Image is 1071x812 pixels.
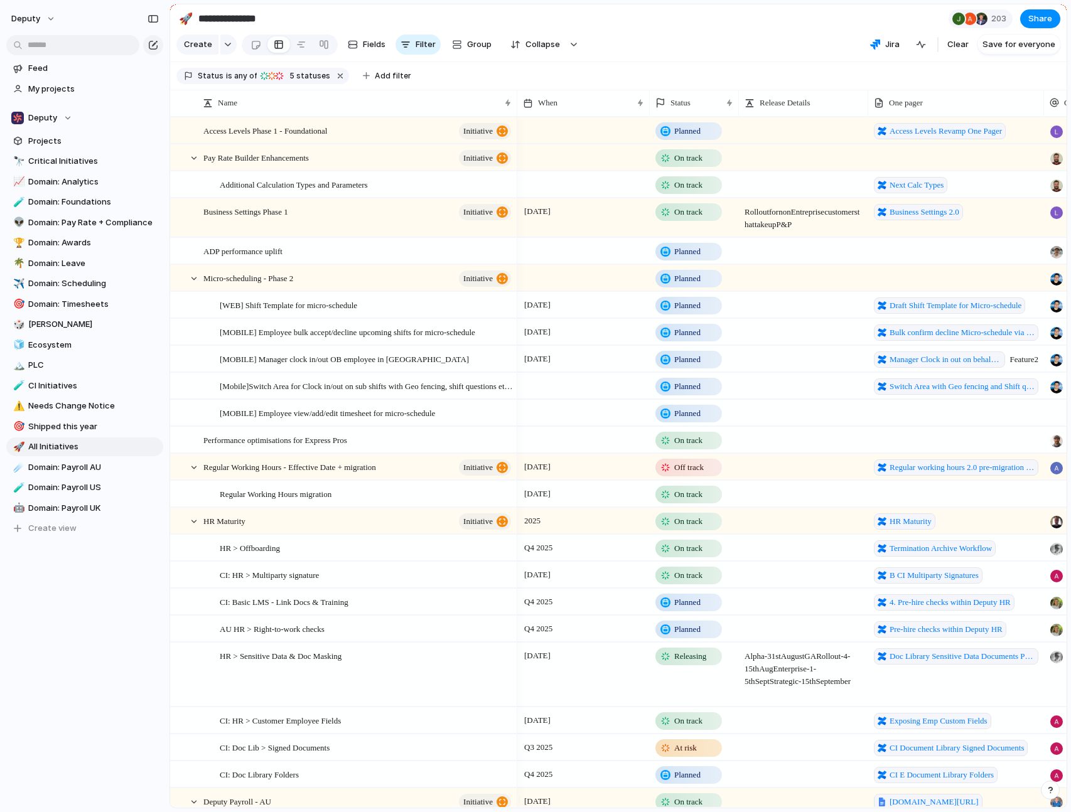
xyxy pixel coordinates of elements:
span: On track [674,179,702,191]
span: Micro-scheduling - Phase 2 [203,270,293,285]
div: ✈️ [13,277,22,291]
span: Domain: Timesheets [28,298,159,311]
a: Doc Library Sensitive Data Documents Permissions [874,648,1038,665]
span: ADP performance uplift [203,243,283,258]
button: 🧪 [11,380,24,392]
span: Termination Archive Workflow [890,542,992,555]
span: On track [674,206,702,218]
a: 🤖Domain: Payroll UK [6,499,163,518]
button: 🚀 [176,9,196,29]
span: Switch Area with Geo fencing and Shift questions for Micro-scheduling clock in out?force_transiti... [890,380,1035,393]
span: [DATE] [521,324,554,339]
span: [DATE] [521,204,554,219]
span: All Initiatives [28,441,159,453]
span: Group [467,38,492,51]
button: 🎯 [11,420,24,433]
button: 📈 [11,176,24,188]
span: Deputy Payroll - AU [203,794,271,808]
button: Group [446,35,498,55]
span: Performance optimisations for Express Pros [203,432,347,447]
div: 📈 [13,174,22,189]
button: Create [176,35,218,55]
a: Switch Area with Geo fencing and Shift questions for Micro-scheduling clock in out?force_transiti... [874,378,1038,395]
div: 🧪 [13,481,22,495]
span: Collapse [525,38,560,51]
span: Create view [28,522,77,535]
button: deputy [6,9,62,29]
span: initiative [463,270,493,287]
a: 🧪Domain: Payroll US [6,478,163,497]
span: initiative [463,149,493,167]
span: deputy [11,13,40,25]
span: Status [670,97,691,109]
a: HR Maturity [874,513,935,530]
button: 🎲 [11,318,24,331]
span: Planned [674,299,701,312]
span: Next Calc Types [890,179,944,191]
span: Domain: Payroll AU [28,461,159,474]
span: Regular Working Hours - Effective Date + migration [203,459,376,474]
a: 🧪CI Initiatives [6,377,163,395]
button: initiative [459,123,511,139]
span: Business Settings Phase 1 [203,204,288,218]
button: initiative [459,150,511,166]
a: ✈️Domain: Scheduling [6,274,163,293]
button: Jira [865,35,905,54]
button: initiative [459,794,511,810]
button: initiative [459,204,511,220]
div: 🎯 [13,297,22,311]
button: Add filter [355,67,419,85]
span: is [226,70,232,82]
a: Next Calc Types [874,177,947,193]
span: Bulk confirm decline Micro-schedule via Mobile [890,326,1035,339]
span: initiative [463,203,493,221]
span: Needs Change Notice [28,400,159,412]
span: Status [198,70,223,82]
button: Collapse [503,35,566,55]
div: 🔭Critical Initiatives [6,152,163,171]
span: Manager Clock in out on behalf of Employee for Micro-Schedule [890,353,1001,366]
a: 🧊Ecosystem [6,336,163,355]
span: CI E Document Library Folders [890,769,994,781]
button: 🤖 [11,502,24,515]
span: Access Levels Revamp One Pager [890,125,1002,137]
span: [MOBILE] Manager clock in/out OB employee in [GEOGRAPHIC_DATA] [220,351,469,366]
span: [DATE] [521,567,554,582]
div: 🧪 [13,378,22,393]
a: 🏔️PLC [6,356,163,375]
button: isany of [223,69,259,83]
a: Bulk confirm decline Micro-schedule via Mobile [874,324,1038,341]
span: Pre-hire checks within Deputy HR [890,623,1003,636]
span: Q4 2025 [521,594,556,609]
span: [DATE] [521,459,554,474]
span: Q4 2025 [521,621,556,636]
span: 2025 [521,513,544,528]
span: Additional Calculation Types and Parameters [220,177,368,191]
span: Domain: Payroll UK [28,502,159,515]
span: CI Document Library Signed Documents [890,742,1024,754]
span: Deputy [28,112,57,124]
span: [DATE] [521,297,554,313]
span: initiative [463,122,493,140]
span: Planned [674,596,701,609]
span: 203 [991,13,1010,25]
a: 🌴Domain: Leave [6,254,163,273]
a: [DOMAIN_NAME][URL] [874,794,982,810]
a: My projects [6,80,163,99]
span: Exposing Emp Custom Fields [890,715,988,727]
a: Feed [6,59,163,78]
span: Feature 2 [869,346,1043,368]
div: 🧊 [13,338,22,352]
button: Clear [942,35,974,55]
a: ☄️Domain: Payroll AU [6,458,163,477]
span: Planned [674,380,701,393]
button: Fields [343,35,390,55]
button: 🏔️ [11,359,24,371]
button: ⚠️ [11,400,24,412]
div: 🏆Domain: Awards [6,233,163,252]
span: CI: HR > Customer Employee Fields [220,713,341,727]
div: 🚀 [179,10,193,27]
span: Ecosystem [28,339,159,351]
